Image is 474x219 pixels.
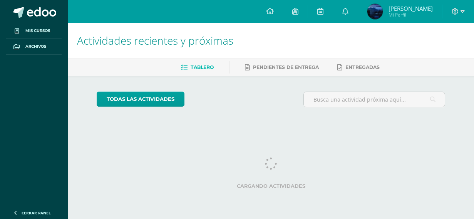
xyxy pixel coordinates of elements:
input: Busca una actividad próxima aquí... [304,92,445,107]
span: Pendientes de entrega [253,64,319,70]
span: Mis cursos [25,28,50,34]
span: Tablero [191,64,214,70]
a: Archivos [6,39,62,55]
label: Cargando actividades [97,183,445,189]
span: Entregadas [345,64,380,70]
span: [PERSON_NAME] [389,5,433,12]
a: Tablero [181,61,214,74]
span: Archivos [25,43,46,50]
a: todas las Actividades [97,92,184,107]
span: Mi Perfil [389,12,433,18]
a: Entregadas [337,61,380,74]
a: Pendientes de entrega [245,61,319,74]
img: 0bb3a6bc18bdef40c4ee58a957f3c93d.png [367,4,383,19]
a: Mis cursos [6,23,62,39]
span: Cerrar panel [22,210,51,216]
span: Actividades recientes y próximas [77,33,233,48]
